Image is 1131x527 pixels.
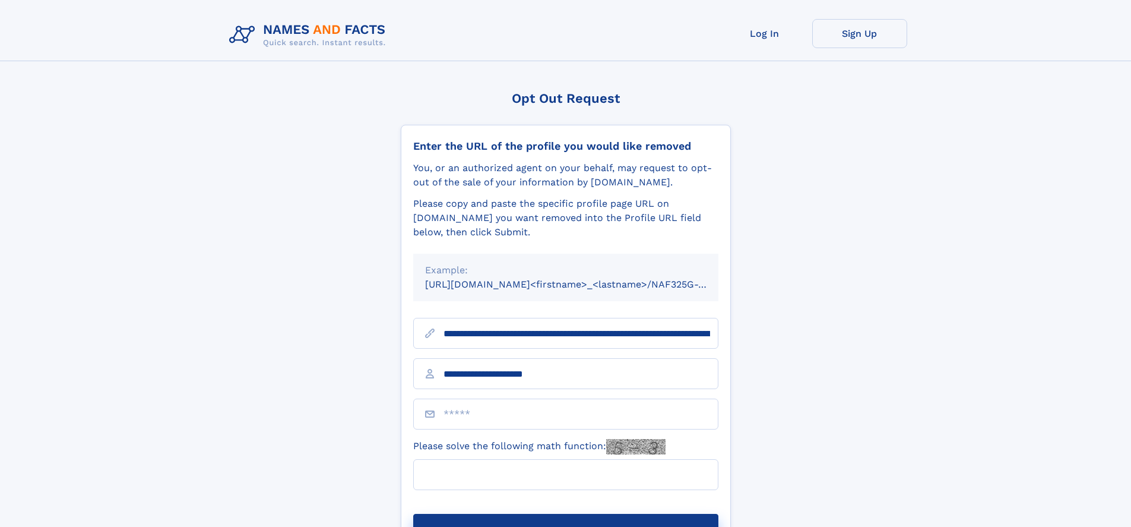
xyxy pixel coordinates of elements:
[812,19,907,48] a: Sign Up
[413,197,718,239] div: Please copy and paste the specific profile page URL on [DOMAIN_NAME] you want removed into the Pr...
[425,279,741,290] small: [URL][DOMAIN_NAME]<firstname>_<lastname>/NAF325G-xxxxxxxx
[413,161,718,190] div: You, or an authorized agent on your behalf, may request to opt-out of the sale of your informatio...
[425,263,707,277] div: Example:
[413,439,666,455] label: Please solve the following math function:
[413,140,718,153] div: Enter the URL of the profile you would like removed
[224,19,395,51] img: Logo Names and Facts
[401,91,731,106] div: Opt Out Request
[717,19,812,48] a: Log In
